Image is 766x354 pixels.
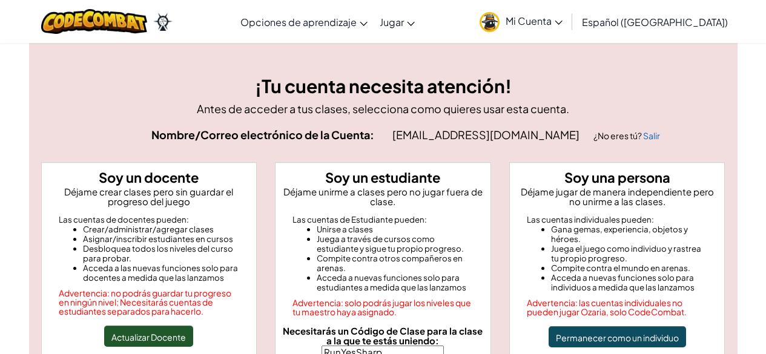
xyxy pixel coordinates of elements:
font: Juega el juego como individuo y rastrea tu propio progreso. [551,243,701,263]
font: Acceda a las nuevas funciones solo para docentes a medida que las lanzamos [83,263,238,283]
font: Advertencia: las cuentas individuales no pueden jugar Ozaria, solo CodeCombat. [527,297,687,317]
font: Soy una persona [564,169,670,186]
font: Español ([GEOGRAPHIC_DATA]) [582,16,728,28]
a: Español ([GEOGRAPHIC_DATA]) [576,5,734,38]
img: Ozaria [153,13,173,31]
font: Nombre/Correo electrónico de la Cuenta: [151,128,374,142]
font: Déjame unirme a clases pero no jugar fuera de clase. [283,186,483,207]
font: Juega a través de cursos como estudiante y sigue tu propio progreso. [317,234,464,254]
font: Acceda a nuevas funciones solo para estudiantes a medida que las lanzamos [317,272,466,292]
font: Unirse a clases [317,224,373,234]
font: ¿No eres tú? [593,130,642,141]
font: Las cuentas de Estudiante pueden: [292,214,427,225]
img: avatar [480,12,500,32]
a: Opciones de aprendizaje [234,5,374,38]
font: Compite contra el mundo en arenas. [551,263,690,273]
font: Soy un docente [99,169,199,186]
font: Déjame jugar de manera independiente pero no unirme a las clases. [521,186,714,207]
font: Asignar/inscribir estudiantes en cursos [83,234,233,244]
a: Salir [643,130,660,141]
a: Jugar [374,5,421,38]
font: Opciones de aprendizaje [240,16,357,28]
font: Antes de acceder a tus clases, selecciona como quieres usar esta cuenta. [197,102,569,116]
font: Gana gemas, experiencia, objetos y héroes. [551,224,688,244]
font: Permanecer como un individuo [556,332,679,343]
font: Advertencia: solo podrás jugar los niveles que tu maestro haya asignado. [292,297,471,317]
font: Advertencia: no podrás guardar tu progreso en ningún nivel; Necesitarás cuentas de estudiantes se... [59,287,231,316]
font: Mi Cuenta [506,15,552,27]
img: Logotipo de CodeCombat [41,9,147,34]
a: Mi Cuenta [474,2,569,41]
font: Compite contra otros compañeros en arenas. [317,253,463,273]
font: Crear/administrar/agregar clases [83,224,214,234]
font: Acceda a nuevas funciones solo para individuos a medida que las lanzamos [551,272,695,292]
font: ¡Tu cuenta necesita atención! [255,74,512,97]
font: Las cuentas de docentes pueden: [59,214,189,225]
font: Déjame crear clases pero sin guardar el progreso del juego [64,186,233,207]
font: Desbloquea todos los niveles del curso para probar. [83,243,233,263]
font: Necesitarás un Código de Clase para la clase a la que te estás uniendo: [283,325,483,346]
button: Actualizar Docente [104,326,193,347]
font: Jugar [380,16,404,28]
button: Permanecer como un individuo [549,326,686,347]
font: Soy un estudiante [325,169,440,186]
font: [EMAIL_ADDRESS][DOMAIN_NAME] [392,128,579,142]
font: Las cuentas individuales pueden: [527,214,654,225]
font: Actualizar Docente [111,332,186,343]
